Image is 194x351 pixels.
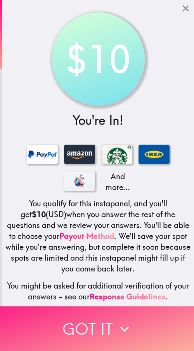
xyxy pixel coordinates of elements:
[54,15,142,103] div: $10
[59,231,114,241] a: Payout Method
[5,112,191,129] h3: You're In!
[101,171,132,193] p: And more...
[5,280,191,302] h5: You might be asked for additional verification of your answers - see our .
[90,292,166,301] a: Response Guidelines
[5,198,191,274] h5: You qualify for this instapanel, and you'll get (USD) when you answer the rest of the questions a...
[32,209,46,219] b: $10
